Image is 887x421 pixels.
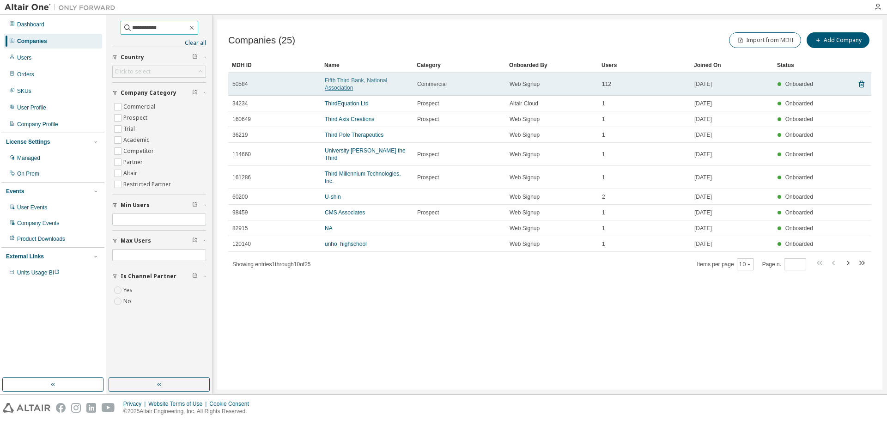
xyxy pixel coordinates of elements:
div: Privacy [123,400,148,408]
span: Web Signup [510,209,540,216]
a: Clear all [112,39,206,47]
div: License Settings [6,138,50,146]
div: Users [17,54,31,61]
div: Company Events [17,220,59,227]
span: Onboarded [785,209,813,216]
span: 161286 [232,174,251,181]
span: 50584 [232,80,248,88]
div: User Events [17,204,47,211]
a: University [PERSON_NAME] the Third [325,147,406,161]
span: Units Usage BI [17,269,60,276]
span: 60200 [232,193,248,201]
span: 2 [602,193,605,201]
span: Onboarded [785,194,813,200]
div: Managed [17,154,40,162]
span: 1 [602,151,605,158]
span: Onboarded [785,116,813,122]
label: Academic [123,134,151,146]
span: 1 [602,131,605,139]
div: Company Profile [17,121,58,128]
span: [DATE] [694,131,712,139]
span: Clear filter [192,201,198,209]
span: 1 [602,174,605,181]
span: Commercial [417,80,447,88]
span: Clear filter [192,89,198,97]
img: linkedin.svg [86,403,96,413]
img: altair_logo.svg [3,403,50,413]
span: Clear filter [192,273,198,280]
div: Events [6,188,24,195]
span: Country [121,54,144,61]
a: Third Millennium Technologies, Inc. [325,171,401,184]
span: 1 [602,116,605,123]
a: U-shin [325,194,341,200]
button: Import from MDH [729,32,801,48]
button: 10 [739,261,752,268]
div: Companies [17,37,47,45]
span: 82915 [232,225,248,232]
span: 112 [602,80,611,88]
span: Altair Cloud [510,100,538,107]
span: 34234 [232,100,248,107]
a: unho_highschool [325,241,367,247]
div: Joined On [694,58,770,73]
label: Yes [123,285,134,296]
span: [DATE] [694,151,712,158]
div: Category [417,58,502,73]
span: Onboarded [785,132,813,138]
img: instagram.svg [71,403,81,413]
button: Add Company [807,32,869,48]
span: [DATE] [694,193,712,201]
label: Restricted Partner [123,179,173,190]
span: 98459 [232,209,248,216]
span: Onboarded [785,100,813,107]
span: [DATE] [694,116,712,123]
span: [DATE] [694,80,712,88]
p: © 2025 Altair Engineering, Inc. All Rights Reserved. [123,408,255,415]
span: 114660 [232,151,251,158]
div: External Links [6,253,44,260]
div: SKUs [17,87,31,95]
span: Onboarded [785,174,813,181]
div: User Profile [17,104,46,111]
span: 1 [602,240,605,248]
span: Web Signup [510,193,540,201]
span: Prospect [417,209,439,216]
span: Is Channel Partner [121,273,176,280]
label: Competitor [123,146,156,157]
span: Min Users [121,201,150,209]
span: Prospect [417,174,439,181]
div: On Prem [17,170,39,177]
span: Web Signup [510,240,540,248]
span: 1 [602,225,605,232]
span: Clear filter [192,237,198,244]
span: Prospect [417,151,439,158]
span: Max Users [121,237,151,244]
span: [DATE] [694,240,712,248]
span: Web Signup [510,80,540,88]
a: Third Axis Creations [325,116,374,122]
img: facebook.svg [56,403,66,413]
span: Prospect [417,100,439,107]
div: Name [324,58,409,73]
div: Click to select [113,66,206,77]
button: Company Category [112,83,206,103]
span: Web Signup [510,151,540,158]
a: NA [325,225,333,232]
span: [DATE] [694,225,712,232]
span: 1 [602,209,605,216]
label: No [123,296,133,307]
div: Onboarded By [509,58,594,73]
img: youtube.svg [102,403,115,413]
span: Onboarded [785,81,813,87]
span: [DATE] [694,174,712,181]
span: Items per page [697,258,754,270]
span: Company Category [121,89,176,97]
a: Third Pole Therapeutics [325,132,383,138]
span: 36219 [232,131,248,139]
span: [DATE] [694,100,712,107]
span: Showing entries 1 through 10 of 25 [232,261,311,268]
div: Orders [17,71,34,78]
span: Onboarded [785,225,813,232]
span: 160649 [232,116,251,123]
